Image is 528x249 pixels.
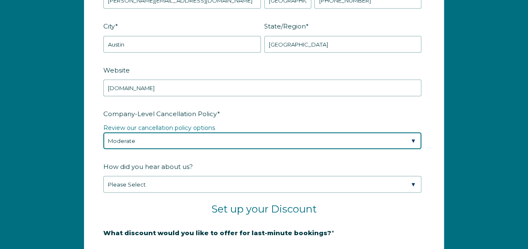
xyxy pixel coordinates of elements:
[103,124,215,132] a: Review our cancellation policy options
[211,203,317,215] span: Set up your Discount
[103,20,115,33] span: City
[103,229,331,237] strong: What discount would you like to offer for last-minute bookings?
[103,64,130,77] span: Website
[264,20,306,33] span: State/Region
[103,107,217,120] span: Company-Level Cancellation Policy
[103,160,193,173] span: How did you hear about us?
